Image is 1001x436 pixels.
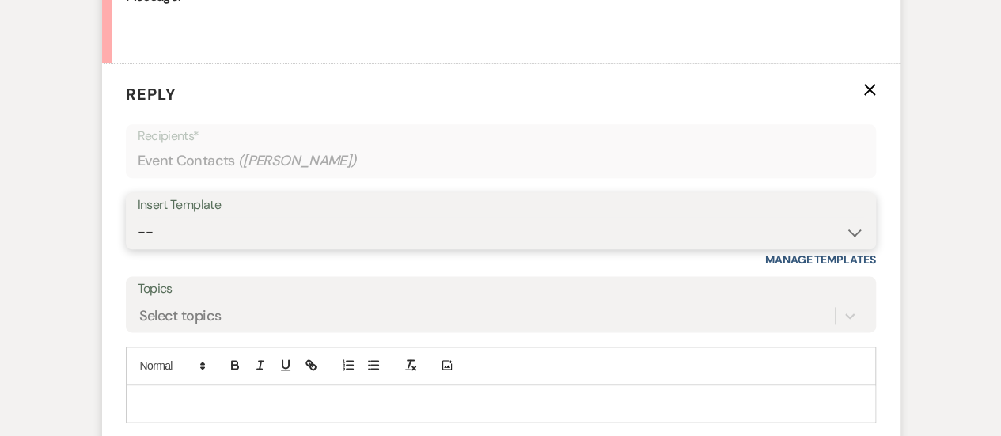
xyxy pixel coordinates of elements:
[126,84,176,104] span: Reply
[139,305,222,326] div: Select topics
[138,146,864,176] div: Event Contacts
[138,194,864,217] div: Insert Template
[138,278,864,301] label: Topics
[765,252,876,267] a: Manage Templates
[138,126,864,146] p: Recipients*
[238,150,357,172] span: ( [PERSON_NAME] )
